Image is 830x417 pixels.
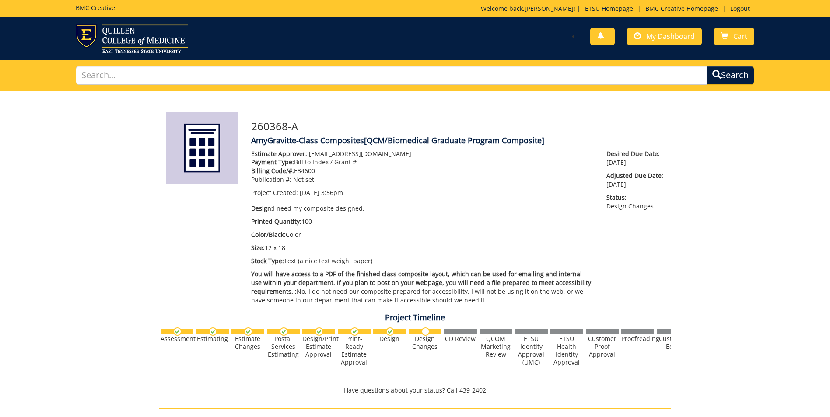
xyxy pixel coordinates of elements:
p: Text (a nice text weight paper) [251,257,594,265]
div: Assessment [161,335,193,343]
span: Billing Code/#: [251,167,294,175]
a: Logout [726,4,754,13]
p: E34600 [251,167,594,175]
a: BMC Creative Homepage [641,4,722,13]
div: Estimate Changes [231,335,264,351]
div: Customer Edits [657,335,690,351]
span: Status: [606,193,664,202]
span: Stock Type: [251,257,284,265]
a: [PERSON_NAME] [525,4,574,13]
img: checkmark [209,327,217,336]
button: Search [707,66,754,85]
img: checkmark [315,327,323,336]
img: checkmark [244,327,252,336]
span: Estimate Approver: [251,149,307,158]
span: You will have access to a PDF of the finished class composite layout, which can be used for email... [251,270,591,295]
p: Color [251,230,594,239]
a: My Dashboard [627,28,702,45]
span: Size: [251,243,265,252]
span: Desired Due Date: [606,149,664,158]
p: I need my composite designed. [251,204,594,213]
span: Color/Black: [251,230,286,239]
div: ETSU Health Identity Approval [550,335,583,366]
span: Payment Type: [251,158,294,166]
span: Adjusted Due Date: [606,171,664,180]
img: checkmark [173,327,182,336]
span: Design: [251,204,273,212]
div: Design/Print Estimate Approval [302,335,335,358]
h5: BMC Creative [76,4,115,11]
p: 100 [251,217,594,226]
p: Have questions about your status? Call 439-2402 [159,386,671,395]
h3: 260368-A [251,121,665,132]
span: Publication #: [251,175,291,184]
div: Customer Proof Approval [586,335,619,358]
p: Design Changes [606,193,664,211]
img: checkmark [280,327,288,336]
img: Product featured image [166,112,238,184]
p: 12 x 18 [251,243,594,252]
img: checkmark [386,327,394,336]
a: Cart [714,28,754,45]
span: Project Created: [251,188,298,197]
p: No, I do not need our composite prepared for accessibility. I will not be using it on the web, or... [251,270,594,305]
div: Design [373,335,406,343]
img: checkmark [350,327,359,336]
span: My Dashboard [646,31,695,41]
div: Postal Services Estimating [267,335,300,358]
h4: AmyGravitte-Class Composites [251,136,665,145]
p: Welcome back, ! | | | [481,4,754,13]
input: Search... [76,66,707,85]
img: no [421,327,430,336]
span: [DATE] 3:56pm [300,188,343,197]
span: Cart [733,31,747,41]
p: Bill to Index / Grant # [251,158,594,167]
div: ETSU Identity Approval (UMC) [515,335,548,366]
p: [EMAIL_ADDRESS][DOMAIN_NAME] [251,149,594,158]
img: ETSU logo [76,24,188,53]
div: Proofreading [621,335,654,343]
a: ETSU Homepage [581,4,637,13]
div: Print-Ready Estimate Approval [338,335,371,366]
span: Printed Quantity: [251,217,301,226]
p: [DATE] [606,171,664,189]
span: [QCM/Biomedical Graduate Program Composite] [364,135,544,146]
p: [DATE] [606,149,664,167]
div: Estimating [196,335,229,343]
div: Design Changes [409,335,441,351]
span: Not set [293,175,314,184]
h4: Project Timeline [159,313,671,322]
div: CD Review [444,335,477,343]
div: QCOM Marketing Review [480,335,512,358]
